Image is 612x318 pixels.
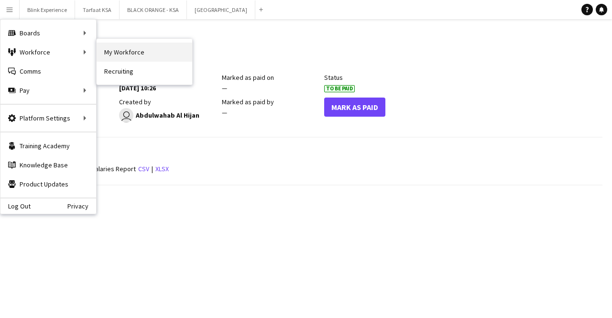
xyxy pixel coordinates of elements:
a: Recruiting [97,62,192,81]
div: Workforce [0,43,96,62]
a: Privacy [67,202,96,210]
a: Comms [0,62,96,81]
button: Tarfaat KSA [75,0,120,19]
button: Mark As Paid [324,98,385,117]
a: Log Out [0,202,31,210]
div: Pay [0,81,96,100]
div: Boards [0,23,96,43]
span: — [222,84,227,92]
div: Marked as paid by [222,98,319,106]
div: [DATE] 10:26 [119,84,217,92]
a: csv [138,164,149,173]
h3: Reports [17,147,602,156]
a: xlsx [155,164,169,173]
div: Created by [119,98,217,106]
a: Product Updates [0,175,96,194]
div: Status [324,73,422,82]
div: Platform Settings [0,109,96,128]
button: Blink Experience [20,0,75,19]
a: My Workforce [97,43,192,62]
a: Training Academy [0,136,96,155]
div: Marked as paid on [222,73,319,82]
button: [GEOGRAPHIC_DATA] [187,0,255,19]
span: — [222,108,227,117]
span: To Be Paid [324,85,355,92]
div: Abdulwahab Al Hijan [119,108,217,122]
a: Knowledge Base [0,155,96,175]
div: | [17,163,602,175]
button: BLACK ORANGE - KSA [120,0,187,19]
